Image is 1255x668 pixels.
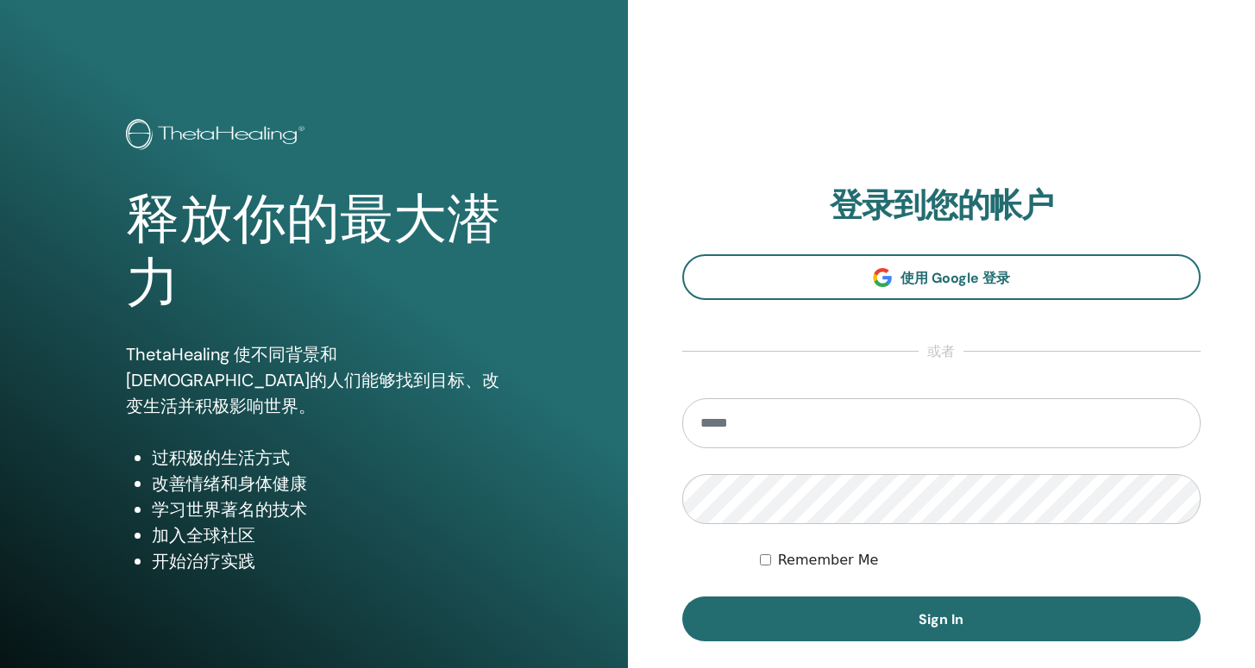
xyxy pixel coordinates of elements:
li: 改善情绪和身体健康 [152,471,501,496]
span: 使用 Google 登录 [900,269,1010,287]
button: Sign In [682,596,1202,641]
li: 加入全球社区 [152,522,501,548]
li: 学习世界著名的技术 [152,496,501,522]
span: 或者 [919,341,963,362]
div: Keep me authenticated indefinitely or until I manually logout [760,550,1201,571]
li: 开始治疗实践 [152,548,501,574]
span: Sign In [919,610,963,628]
label: Remember Me [778,550,879,571]
p: ThetaHealing 使不同背景和[DEMOGRAPHIC_DATA]的人们能够找到目标、改变生活并积极影响世界。 [126,341,501,419]
li: 过积极的生活方式 [152,445,501,471]
h1: 释放你的最大潜力 [126,188,501,316]
a: 使用 Google 登录 [682,254,1202,300]
h2: 登录到您的帐户 [682,186,1202,226]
